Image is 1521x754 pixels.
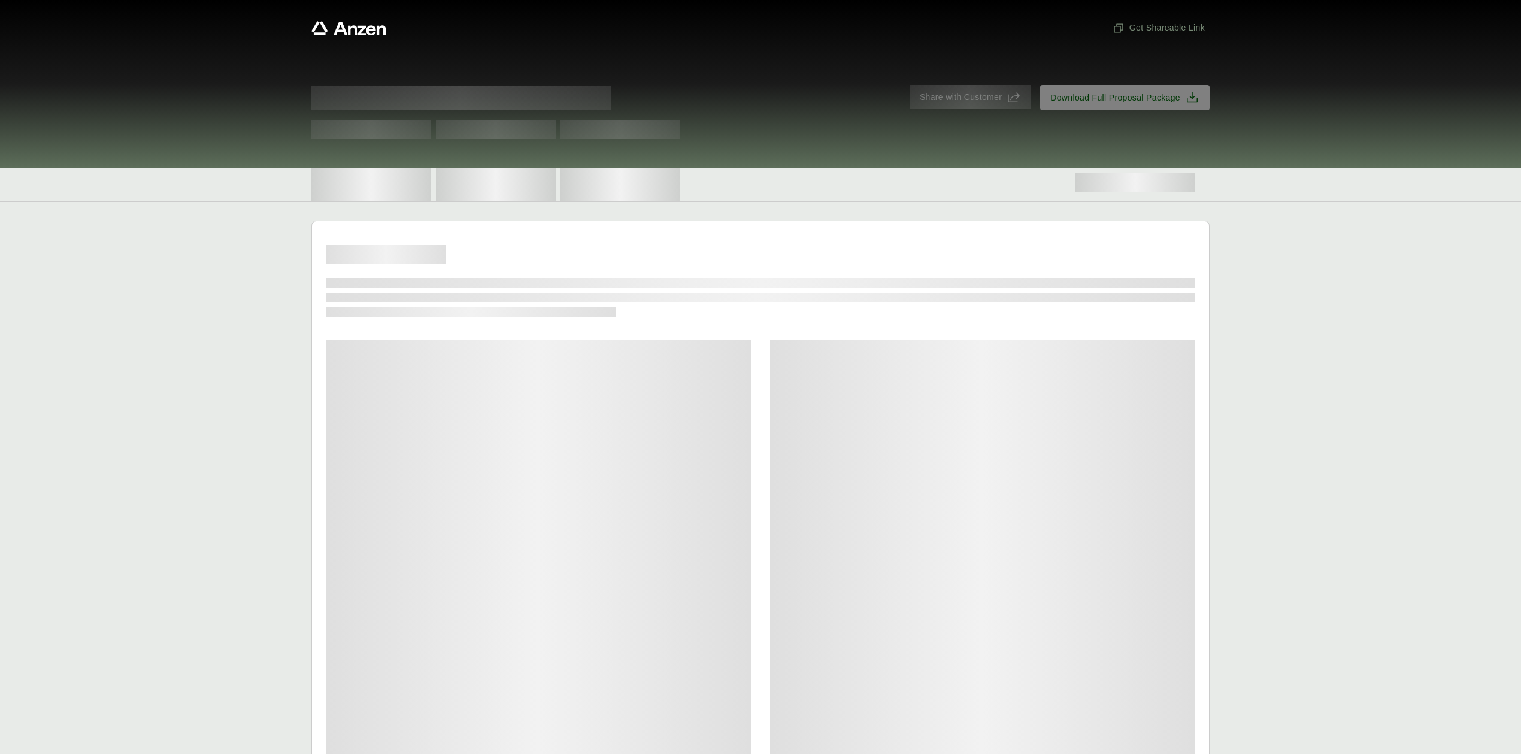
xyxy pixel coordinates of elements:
span: Get Shareable Link [1113,22,1205,34]
span: Test [311,120,431,139]
a: Anzen website [311,21,386,35]
span: Test [436,120,556,139]
span: Proposal for [311,86,611,110]
span: Share with Customer [920,91,1002,104]
span: Test [560,120,680,139]
button: Get Shareable Link [1108,17,1210,39]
